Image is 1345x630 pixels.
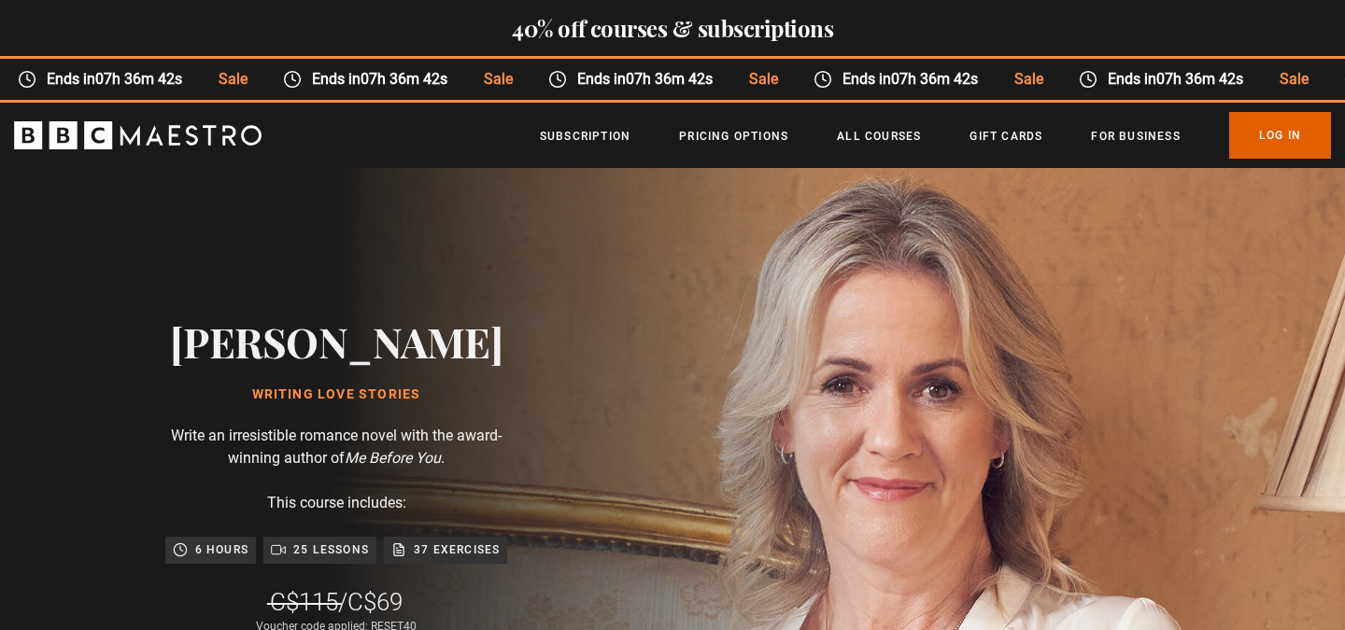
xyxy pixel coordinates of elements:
span: Sale [199,68,263,91]
span: Sale [995,68,1059,91]
h2: [PERSON_NAME] [170,317,503,365]
time: 07h 36m 42s [360,70,446,88]
p: This course includes: [267,492,406,514]
time: 07h 36m 42s [889,70,976,88]
time: 07h 36m 42s [625,70,712,88]
svg: BBC Maestro [14,121,262,149]
span: Sale [729,68,794,91]
a: Log In [1229,112,1331,159]
p: 25 lessons [293,540,369,559]
time: 07h 36m 42s [1154,70,1241,88]
a: Gift Cards [970,127,1042,146]
span: Ends in [300,68,463,91]
p: 6 hours [195,540,248,559]
a: For business [1091,127,1180,146]
p: Write an irresistible romance novel with the award-winning author of . [149,425,523,469]
h1: Writing Love Stories [170,387,503,402]
nav: Primary [540,112,1331,159]
a: Pricing Options [679,127,788,146]
p: 37 exercises [414,540,500,559]
span: Ends in [35,68,198,91]
span: Ends in [830,68,994,91]
span: Sale [464,68,529,91]
i: Me Before You [345,449,441,467]
a: Subscription [540,127,630,146]
span: Ends in [1096,68,1259,91]
a: All Courses [837,127,921,146]
time: 07h 36m 42s [94,70,181,88]
span: Ends in [565,68,729,91]
span: Sale [1260,68,1324,91]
